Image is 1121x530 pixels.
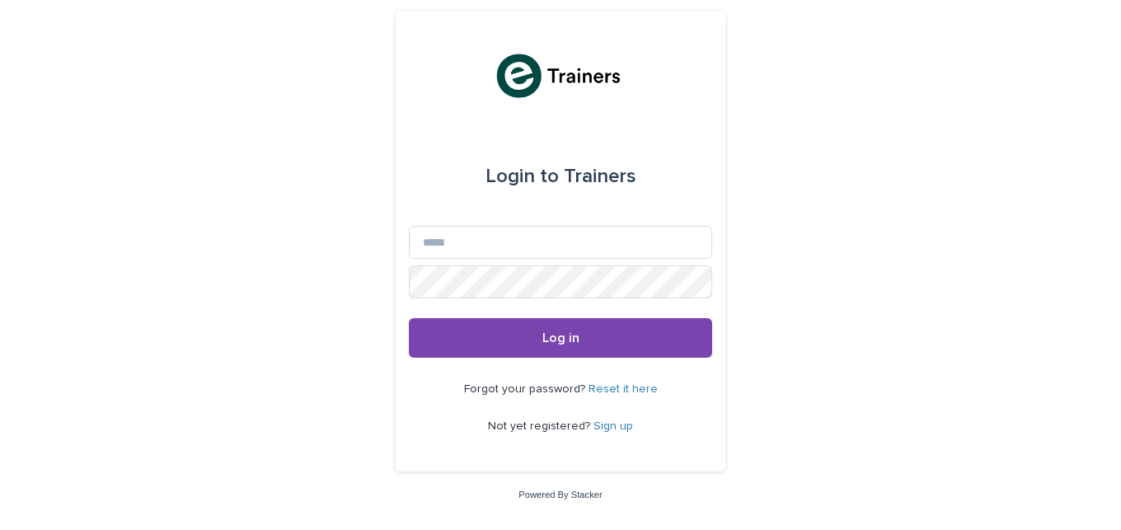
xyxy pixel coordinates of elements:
[542,331,579,345] span: Log in
[518,490,602,500] a: Powered By Stacker
[409,318,712,358] button: Log in
[485,153,636,199] div: Trainers
[589,383,658,395] a: Reset it here
[464,383,589,395] span: Forgot your password?
[485,167,559,186] span: Login to
[488,420,593,432] span: Not yet registered?
[492,51,628,101] img: K0CqGN7SDeD6s4JG8KQk
[593,420,633,432] a: Sign up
